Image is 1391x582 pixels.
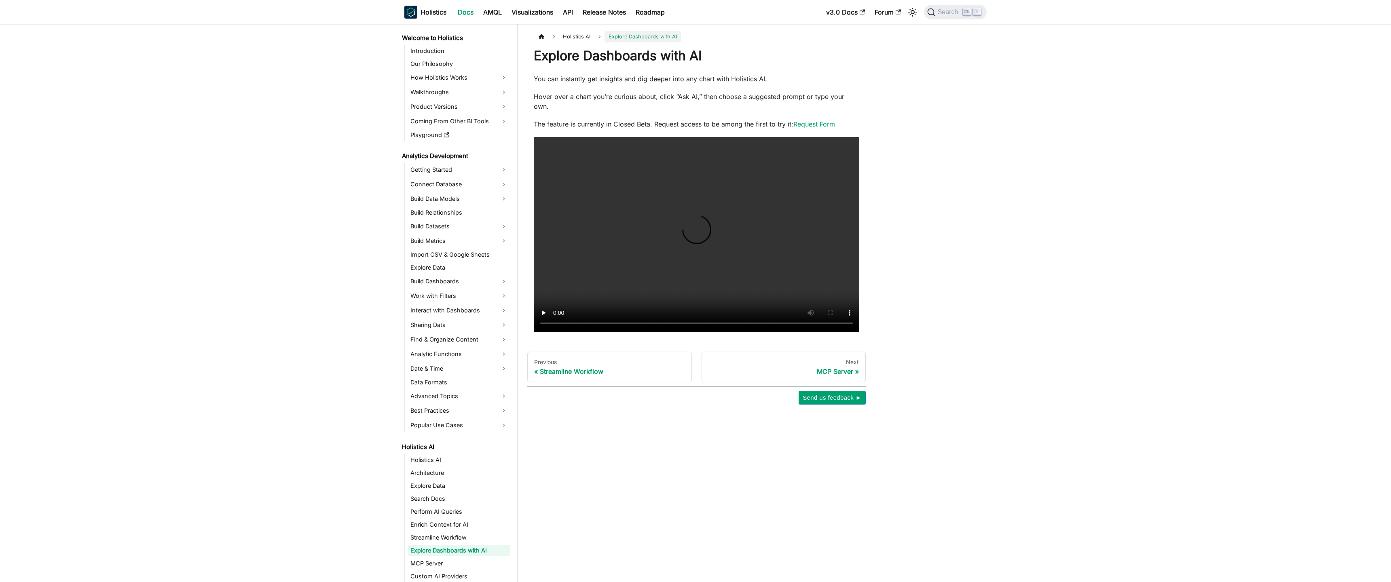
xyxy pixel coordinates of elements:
a: Coming From Other BI Tools [408,115,510,128]
div: Next [708,358,859,366]
a: Holistics AI [408,454,510,466]
a: Import CSV & Google Sheets [408,249,510,260]
a: NextMCP Server [702,352,866,382]
a: v3.0 Docs [821,6,870,19]
a: Home page [534,31,549,42]
a: Explore Dashboards with AI [408,545,510,556]
a: Streamline Workflow [408,532,510,543]
a: Request Form [793,120,835,128]
a: HolisticsHolistics [404,6,446,19]
nav: Docs pages [527,352,866,382]
a: API [558,6,578,19]
p: Hover over a chart you’re curious about, click “Ask AI,” then choose a suggested prompt or type y... [534,92,859,111]
a: Visualizations [507,6,558,19]
a: Date & Time [408,362,510,375]
a: PreviousStreamline Workflow [527,352,692,382]
nav: Docs sidebar [396,24,518,582]
a: How Holistics Works [408,71,510,84]
a: Product Versions [408,100,510,113]
a: AMQL [478,6,507,19]
a: Release Notes [578,6,631,19]
button: Search (Ctrl+K) [924,5,987,19]
a: Perform AI Queries [408,506,510,517]
button: Send us feedback ► [799,391,866,405]
a: Holistics AI [400,441,510,453]
video: Your browser does not support embedding video, but you can . [534,137,859,332]
a: Enrich Context for AI [408,519,510,530]
a: Build Relationships [408,207,510,218]
span: Explore Dashboards with AI [605,31,681,42]
a: Explore Data [408,262,510,273]
kbd: K [973,8,981,15]
a: Introduction [408,45,510,57]
div: MCP Server [708,367,859,375]
div: Streamline Workflow [534,367,685,375]
a: Getting Started [408,163,510,176]
a: Sharing Data [408,318,510,331]
a: Custom AI Providers [408,571,510,582]
a: Docs [453,6,478,19]
a: Architecture [408,467,510,479]
a: Build Dashboards [408,275,510,288]
a: Roadmap [631,6,670,19]
a: MCP Server [408,558,510,569]
a: Advanced Topics [408,390,510,403]
img: Holistics [404,6,417,19]
a: Find & Organize Content [408,333,510,346]
a: Build Datasets [408,220,510,233]
a: Forum [870,6,906,19]
span: Send us feedback ► [803,392,862,403]
h1: Explore Dashboards with AI [534,48,859,64]
a: Our Philosophy [408,58,510,70]
a: Playground [408,129,510,141]
a: Welcome to Holistics [400,32,510,44]
p: The feature is currently in Closed Beta. Request access to be among the first to try it: [534,119,859,129]
button: Switch between dark and light mode (currently light mode) [906,6,919,19]
nav: Breadcrumbs [534,31,859,42]
a: Data Formats [408,377,510,388]
a: Explore Data [408,480,510,491]
a: Analytic Functions [408,348,510,361]
a: Analytics Development [400,150,510,162]
a: Work with Filters [408,289,510,302]
div: Previous [534,358,685,366]
a: Build Data Models [408,192,510,205]
a: Interact with Dashboards [408,304,510,317]
span: Holistics AI [559,31,594,42]
a: Search Docs [408,493,510,504]
p: You can instantly get insights and dig deeper into any chart with Holistics AI. [534,74,859,84]
a: Best Practices [408,404,510,417]
a: Connect Database [408,178,510,191]
span: Search [935,8,963,16]
b: Holistics [421,7,446,17]
a: Popular Use Cases [408,419,510,432]
a: Build Metrics [408,234,510,247]
a: Walkthroughs [408,86,510,99]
